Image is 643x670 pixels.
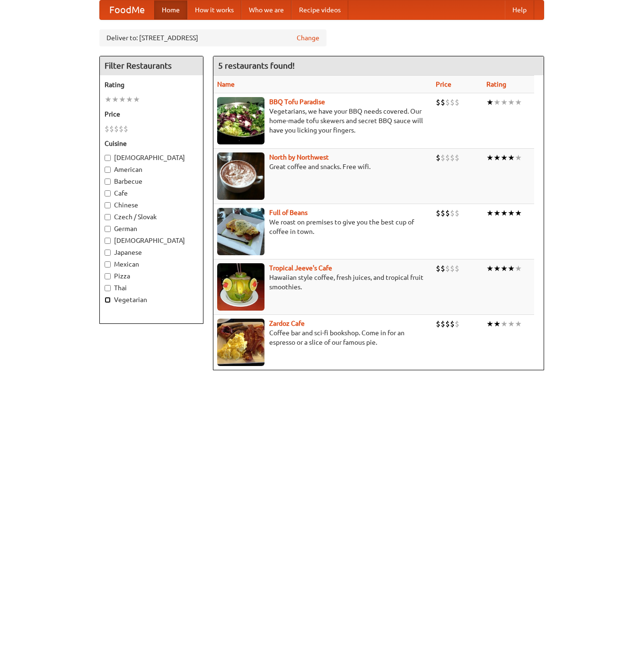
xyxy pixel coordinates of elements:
li: ★ [119,94,126,105]
li: ★ [501,97,508,107]
li: ★ [493,152,501,163]
label: Pizza [105,271,198,281]
input: Mexican [105,261,111,268]
a: Tropical Jeeve's Cafe [269,264,332,272]
li: ★ [486,263,493,274]
label: Barbecue [105,177,198,186]
img: zardoz.jpg [217,319,264,366]
li: ★ [501,319,508,329]
li: $ [450,208,455,218]
li: $ [445,152,450,163]
li: $ [445,319,450,329]
li: $ [445,97,450,107]
p: Hawaiian style coffee, fresh juices, and tropical fruit smoothies. [217,273,428,292]
li: $ [450,319,455,329]
input: Barbecue [105,179,111,185]
label: [DEMOGRAPHIC_DATA] [105,153,198,162]
li: $ [450,263,455,274]
a: Zardoz Cafe [269,320,305,327]
li: ★ [486,97,493,107]
a: FoodMe [100,0,154,19]
label: American [105,165,198,174]
img: tofuparadise.jpg [217,97,264,144]
h5: Rating [105,80,198,89]
label: Mexican [105,259,198,269]
h5: Cuisine [105,139,198,148]
li: $ [105,124,109,134]
li: ★ [515,263,522,274]
li: $ [450,152,455,163]
li: ★ [515,97,522,107]
a: Full of Beans [269,209,308,216]
a: Help [505,0,534,19]
a: BBQ Tofu Paradise [269,98,325,106]
p: We roast on premises to give you the best cup of coffee in town. [217,217,428,236]
li: $ [119,124,123,134]
input: Czech / Slovak [105,214,111,220]
li: $ [440,263,445,274]
a: Name [217,80,235,88]
a: Change [297,33,319,43]
li: ★ [508,319,515,329]
li: ★ [508,208,515,218]
input: Vegetarian [105,297,111,303]
label: Japanese [105,248,198,257]
li: $ [436,208,440,218]
li: $ [436,152,440,163]
b: North by Northwest [269,153,329,161]
p: Great coffee and snacks. Free wifi. [217,162,428,171]
label: Chinese [105,200,198,210]
h4: Filter Restaurants [100,56,203,75]
label: [DEMOGRAPHIC_DATA] [105,236,198,245]
input: German [105,226,111,232]
li: ★ [515,319,522,329]
li: ★ [133,94,140,105]
input: Japanese [105,250,111,256]
li: $ [436,263,440,274]
li: ★ [493,319,501,329]
li: ★ [486,319,493,329]
li: $ [455,97,459,107]
input: [DEMOGRAPHIC_DATA] [105,155,111,161]
input: Pizza [105,273,111,279]
li: $ [436,97,440,107]
li: ★ [493,97,501,107]
img: north.jpg [217,152,264,200]
li: $ [455,263,459,274]
li: ★ [515,152,522,163]
li: $ [455,208,459,218]
li: $ [445,208,450,218]
li: $ [455,152,459,163]
label: Cafe [105,188,198,198]
li: ★ [493,263,501,274]
li: ★ [501,208,508,218]
li: $ [445,263,450,274]
li: ★ [501,263,508,274]
li: $ [440,319,445,329]
li: $ [455,319,459,329]
li: ★ [112,94,119,105]
li: $ [440,97,445,107]
a: Price [436,80,451,88]
input: American [105,167,111,173]
li: $ [450,97,455,107]
li: $ [436,319,440,329]
li: $ [109,124,114,134]
a: Who we are [241,0,291,19]
img: jeeves.jpg [217,263,264,311]
li: ★ [486,208,493,218]
label: Vegetarian [105,295,198,304]
input: Cafe [105,190,111,197]
a: Recipe videos [291,0,348,19]
li: $ [440,152,445,163]
p: Vegetarians, we have your BBQ needs covered. Our home-made tofu skewers and secret BBQ sauce will... [217,107,428,135]
li: ★ [501,152,508,163]
label: German [105,224,198,233]
li: ★ [508,97,515,107]
li: ★ [515,208,522,218]
input: Thai [105,285,111,291]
